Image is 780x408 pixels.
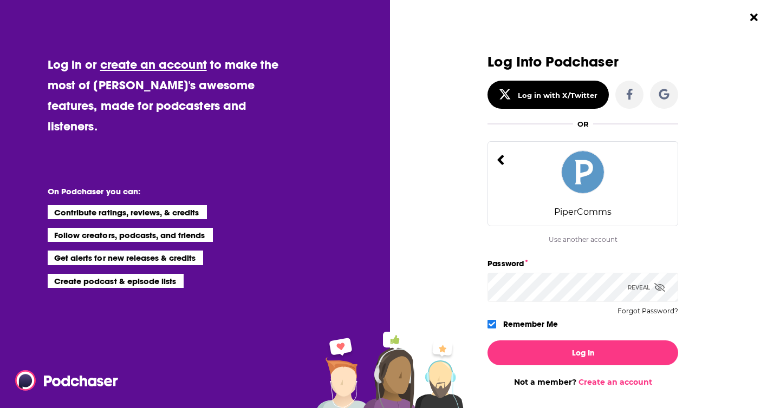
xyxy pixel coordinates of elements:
[577,120,589,128] div: OR
[487,377,678,387] div: Not a member?
[48,186,264,196] li: On Podchaser you can:
[487,340,678,365] button: Log In
[487,81,609,109] button: Log in with X/Twitter
[100,57,207,72] a: create an account
[578,377,652,387] a: Create an account
[48,205,207,219] li: Contribute ratings, reviews, & credits
[487,256,678,271] label: Password
[487,235,678,244] div: Use another account
[48,251,203,265] li: Get alerts for new releases & credits
[15,370,110,391] a: Podchaser - Follow, Share and Rate Podcasts
[518,91,597,100] div: Log in with X/Twitter
[487,54,678,70] h3: Log Into Podchaser
[561,150,604,194] img: PiperComms
[628,273,665,302] div: Reveal
[503,317,558,331] label: Remember Me
[48,228,213,242] li: Follow creators, podcasts, and friends
[15,370,119,391] img: Podchaser - Follow, Share and Rate Podcasts
[744,7,764,28] button: Close Button
[617,307,678,315] button: Forgot Password?
[554,207,612,217] div: PiperComms
[48,274,184,288] li: Create podcast & episode lists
